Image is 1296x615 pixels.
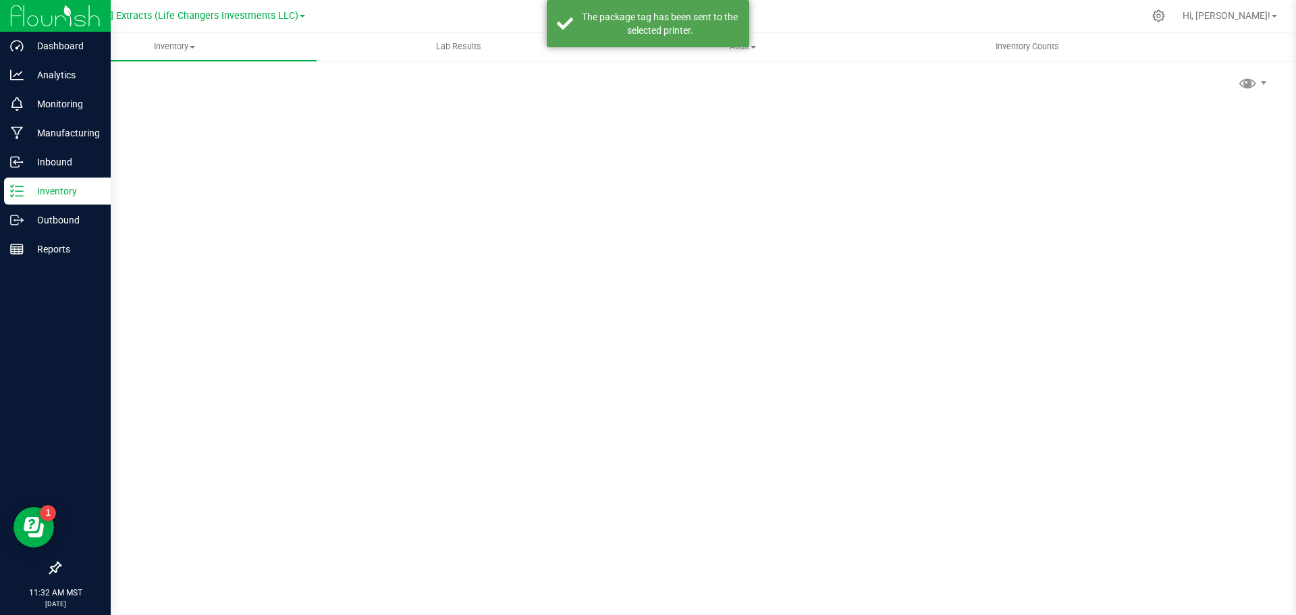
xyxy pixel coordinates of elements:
[24,38,105,54] p: Dashboard
[32,41,317,53] span: Inventory
[10,126,24,140] inline-svg: Manufacturing
[13,507,54,547] iframe: Resource center
[10,155,24,169] inline-svg: Inbound
[10,97,24,111] inline-svg: Monitoring
[24,241,105,257] p: Reports
[10,213,24,227] inline-svg: Outbound
[24,67,105,83] p: Analytics
[40,505,56,521] iframe: Resource center unread badge
[24,96,105,112] p: Monitoring
[10,39,24,53] inline-svg: Dashboard
[24,125,105,141] p: Manufacturing
[886,32,1170,61] a: Inventory Counts
[6,587,105,599] p: 11:32 AM MST
[10,242,24,256] inline-svg: Reports
[1183,10,1270,21] span: Hi, [PERSON_NAME]!
[24,212,105,228] p: Outbound
[580,10,739,37] div: The package tag has been sent to the selected printer.
[6,599,105,609] p: [DATE]
[10,184,24,198] inline-svg: Inventory
[24,183,105,199] p: Inventory
[32,32,317,61] a: Inventory
[24,154,105,170] p: Inbound
[317,32,601,61] a: Lab Results
[10,68,24,82] inline-svg: Analytics
[977,41,1077,53] span: Inventory Counts
[39,10,298,22] span: [PERSON_NAME] Extracts (Life Changers Investments LLC)
[1150,9,1167,22] div: Manage settings
[418,41,500,53] span: Lab Results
